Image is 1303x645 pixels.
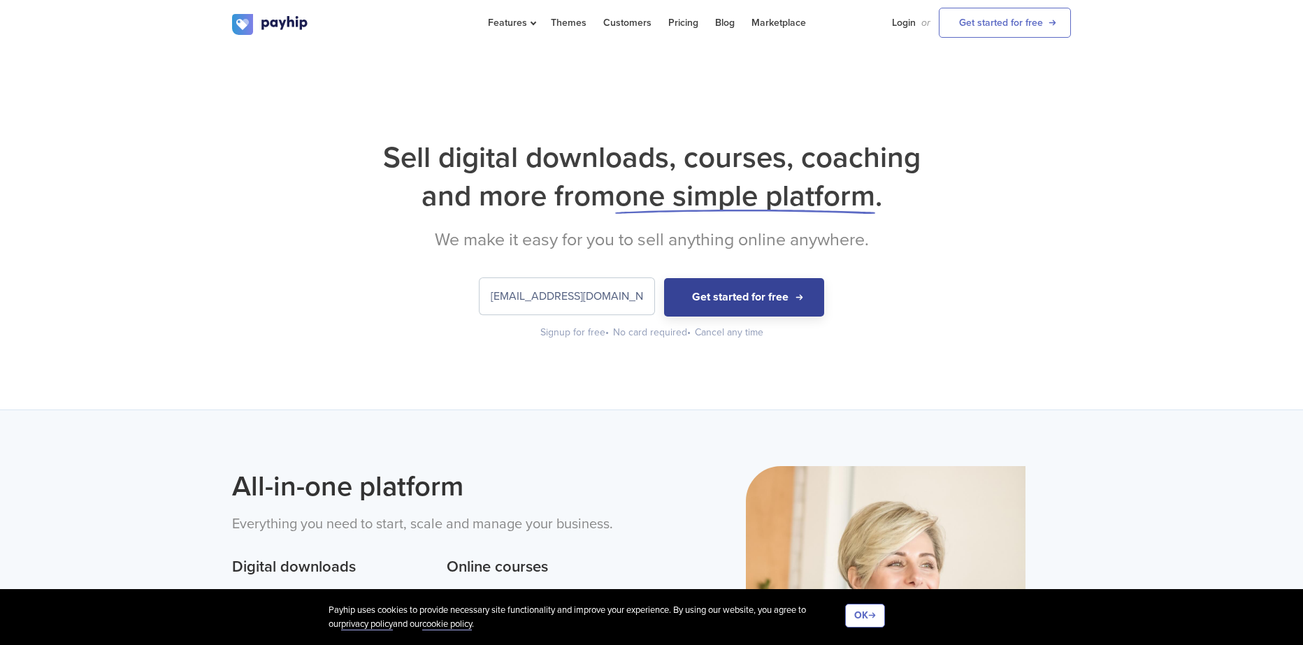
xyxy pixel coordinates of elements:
div: Signup for free [540,326,610,340]
h2: We make it easy for you to sell anything online anywhere. [232,229,1071,250]
div: Payhip uses cookies to provide necessary site functionality and improve your experience. By using... [329,604,845,631]
h3: Online courses [447,556,641,579]
button: Get started for free [664,278,824,317]
a: privacy policy [341,618,393,630]
p: Everything you need to start, scale and manage your business. [232,514,641,535]
button: OK [845,604,885,628]
span: one simple platform [615,178,875,214]
a: cookie policy [422,618,472,630]
span: . [875,178,882,214]
a: Get started for free [939,8,1071,38]
span: • [687,326,691,338]
input: Enter your email address [480,278,654,314]
h3: Digital downloads [232,556,426,579]
div: No card required [613,326,692,340]
div: Cancel any time [695,326,763,340]
h2: All-in-one platform [232,466,641,507]
span: Features [488,17,534,29]
span: • [605,326,609,338]
img: logo.svg [232,14,309,35]
h1: Sell digital downloads, courses, coaching and more from [232,138,1071,215]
